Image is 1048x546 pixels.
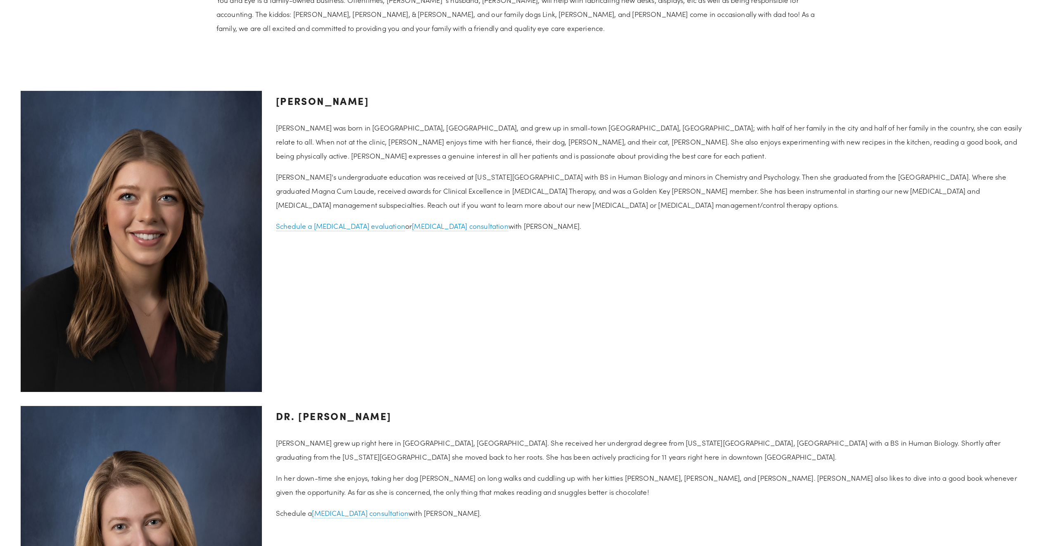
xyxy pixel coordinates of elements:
p: [PERSON_NAME] was born in [GEOGRAPHIC_DATA], [GEOGRAPHIC_DATA], and grew up in small-town [GEOGRA... [276,121,1027,163]
p: [PERSON_NAME] grew up right here in [GEOGRAPHIC_DATA], [GEOGRAPHIC_DATA]. She received her underg... [276,436,1027,464]
p: Schedule a with [PERSON_NAME]. [276,506,1027,520]
a: [MEDICAL_DATA] consultation [312,508,409,518]
p: [PERSON_NAME]'s undergraduate education was received at [US_STATE][GEOGRAPHIC_DATA] with BS in Hu... [276,170,1027,212]
a: [MEDICAL_DATA] consultation [412,221,509,231]
a: Schedule a [MEDICAL_DATA] evaluation [276,221,405,231]
h3: Dr. [PERSON_NAME] [276,406,1027,426]
h3: [PERSON_NAME] [276,91,1027,111]
p: In her down-time she enjoys, taking her dog [PERSON_NAME] on long walks and cuddling up with her ... [276,471,1027,499]
p: or with [PERSON_NAME]. [276,219,1027,233]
